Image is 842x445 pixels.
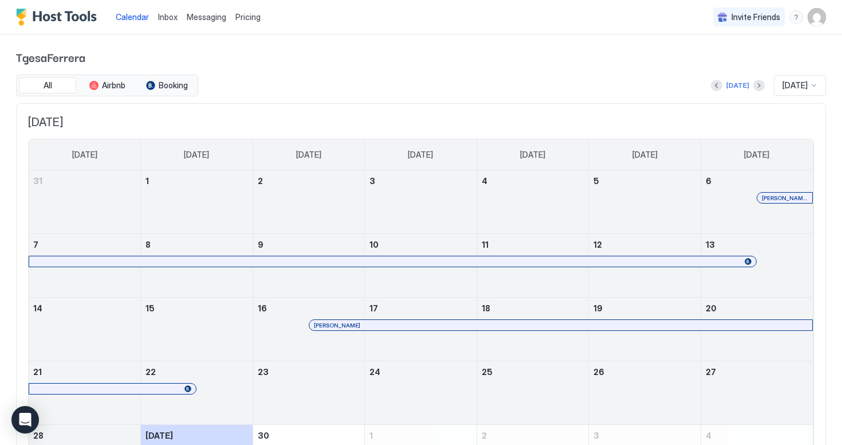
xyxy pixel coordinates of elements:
span: 12 [593,240,602,249]
button: Next month [753,80,765,91]
a: September 18, 2025 [477,298,589,319]
span: 30 [258,431,269,440]
span: 1 [369,431,373,440]
a: September 19, 2025 [589,298,701,319]
td: September 21, 2025 [29,361,141,425]
button: All [19,77,76,93]
td: September 27, 2025 [701,361,813,425]
a: September 3, 2025 [365,170,477,192]
span: 14 [33,303,42,313]
div: Open Intercom Messenger [11,406,39,434]
a: September 13, 2025 [701,234,813,255]
td: September 10, 2025 [365,234,477,298]
span: TgesaFerrera [16,48,826,65]
a: Saturday [733,139,781,170]
a: Calendar [116,11,149,23]
span: 7 [33,240,38,249]
span: 4 [482,176,487,186]
span: 6 [706,176,711,186]
span: 2 [258,176,263,186]
td: September 9, 2025 [253,234,365,298]
td: September 12, 2025 [589,234,701,298]
span: 11 [482,240,489,249]
a: September 17, 2025 [365,298,477,319]
span: 22 [145,367,156,377]
span: 19 [593,303,603,313]
td: September 25, 2025 [477,361,589,425]
a: September 14, 2025 [29,298,140,319]
td: September 14, 2025 [29,298,141,361]
span: 9 [258,240,263,249]
a: September 7, 2025 [29,234,140,255]
div: [PERSON_NAME] [314,322,808,329]
td: September 17, 2025 [365,298,477,361]
span: [DATE] [782,80,808,91]
span: [DATE] [145,431,173,440]
span: 15 [145,303,155,313]
span: Invite Friends [731,12,780,22]
a: September 12, 2025 [589,234,701,255]
td: September 26, 2025 [589,361,701,425]
a: September 15, 2025 [141,298,253,319]
span: 20 [706,303,717,313]
td: September 16, 2025 [253,298,365,361]
td: September 8, 2025 [141,234,253,298]
td: August 31, 2025 [29,170,141,234]
td: September 13, 2025 [701,234,813,298]
span: 26 [593,367,604,377]
a: Tuesday [285,139,333,170]
button: [DATE] [725,79,751,92]
a: September 5, 2025 [589,170,701,192]
div: [DATE] [726,80,749,91]
span: Calendar [116,12,149,22]
td: September 11, 2025 [477,234,589,298]
a: September 27, 2025 [701,361,813,382]
a: September 23, 2025 [253,361,365,382]
span: 10 [369,240,379,249]
span: 16 [258,303,267,313]
td: September 1, 2025 [141,170,253,234]
a: Messaging [187,11,226,23]
span: Inbox [158,12,178,22]
span: Messaging [187,12,226,22]
span: [DATE] [28,115,814,130]
span: [DATE] [296,150,321,160]
a: September 8, 2025 [141,234,253,255]
td: September 20, 2025 [701,298,813,361]
span: 3 [369,176,375,186]
div: Host Tools Logo [16,9,102,26]
a: Wednesday [396,139,444,170]
span: 5 [593,176,599,186]
td: September 4, 2025 [477,170,589,234]
a: September 11, 2025 [477,234,589,255]
td: September 2, 2025 [253,170,365,234]
td: September 15, 2025 [141,298,253,361]
td: September 22, 2025 [141,361,253,425]
span: 31 [33,176,42,186]
span: [DATE] [520,150,545,160]
span: 23 [258,367,269,377]
span: [DATE] [184,150,209,160]
a: September 4, 2025 [477,170,589,192]
a: September 25, 2025 [477,361,589,382]
span: [DATE] [744,150,769,160]
a: September 24, 2025 [365,361,477,382]
span: 8 [145,240,151,249]
div: [PERSON_NAME]-Daguette [762,194,808,202]
span: [DATE] [72,150,97,160]
span: Airbnb [102,80,125,91]
a: September 2, 2025 [253,170,365,192]
a: September 21, 2025 [29,361,140,382]
a: September 9, 2025 [253,234,365,255]
span: 27 [706,367,716,377]
a: Monday [172,139,221,170]
span: 21 [33,367,42,377]
td: September 7, 2025 [29,234,141,298]
div: tab-group [16,75,198,96]
a: September 20, 2025 [701,298,813,319]
span: [DATE] [632,150,658,160]
td: September 24, 2025 [365,361,477,425]
span: Booking [159,80,188,91]
a: Friday [621,139,669,170]
a: Sunday [61,139,109,170]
